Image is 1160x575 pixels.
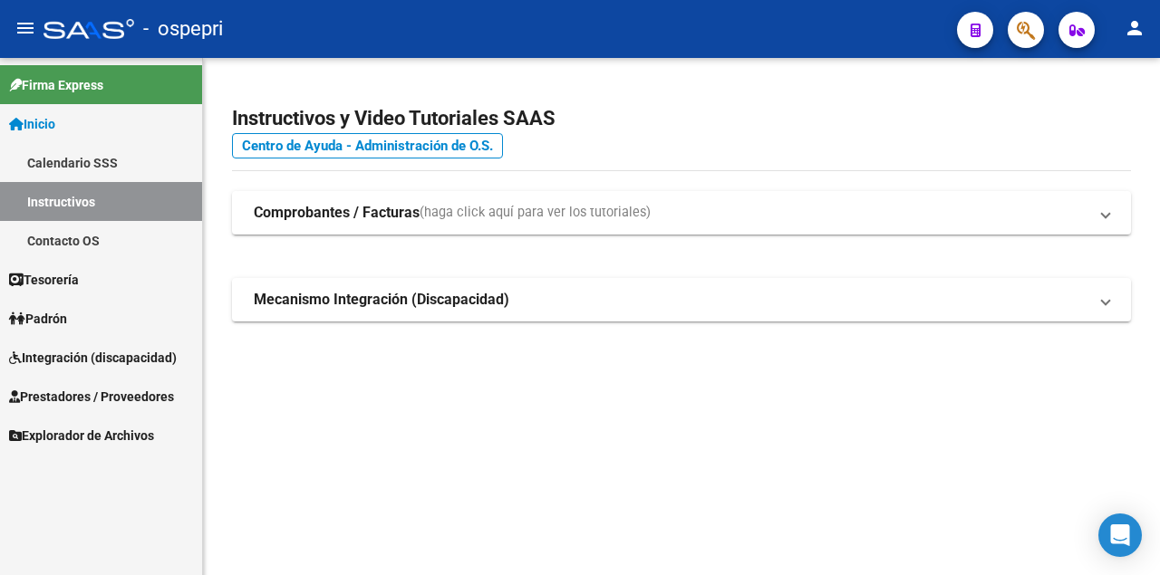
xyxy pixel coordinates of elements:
[9,75,103,95] span: Firma Express
[420,203,651,223] span: (haga click aquí para ver los tutoriales)
[254,290,509,310] strong: Mecanismo Integración (Discapacidad)
[9,270,79,290] span: Tesorería
[232,191,1131,235] mat-expansion-panel-header: Comprobantes / Facturas(haga click aquí para ver los tutoriales)
[254,203,420,223] strong: Comprobantes / Facturas
[9,426,154,446] span: Explorador de Archivos
[9,114,55,134] span: Inicio
[232,101,1131,136] h2: Instructivos y Video Tutoriales SAAS
[1098,513,1142,557] div: Open Intercom Messenger
[14,17,36,39] mat-icon: menu
[143,9,223,49] span: - ospepri
[9,348,177,368] span: Integración (discapacidad)
[9,309,67,329] span: Padrón
[232,278,1131,321] mat-expansion-panel-header: Mecanismo Integración (Discapacidad)
[232,133,503,158] a: Centro de Ayuda - Administración de O.S.
[1124,17,1145,39] mat-icon: person
[9,387,174,407] span: Prestadores / Proveedores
